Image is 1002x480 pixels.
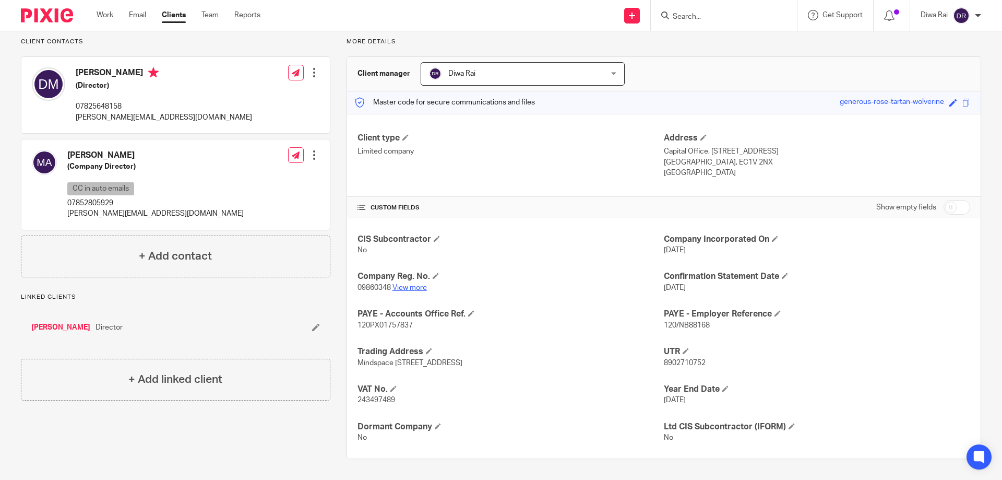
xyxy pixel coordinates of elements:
[67,208,244,219] p: [PERSON_NAME][EMAIL_ADDRESS][DOMAIN_NAME]
[76,80,252,91] h5: (Director)
[357,247,367,254] span: No
[357,271,664,282] h4: Company Reg. No.
[97,10,113,20] a: Work
[139,248,212,264] h4: + Add contact
[664,168,970,178] p: [GEOGRAPHIC_DATA]
[664,322,710,329] span: 120/NB88168
[664,234,970,245] h4: Company Incorporated On
[664,271,970,282] h4: Confirmation Statement Date
[664,396,686,404] span: [DATE]
[664,133,970,144] h4: Address
[21,8,73,22] img: Pixie
[357,384,664,395] h4: VAT No.
[32,150,57,175] img: svg%3E
[347,38,981,46] p: More details
[664,346,970,357] h4: UTR
[448,70,475,77] span: Diwa Rai
[355,97,535,108] p: Master code for secure communications and files
[664,422,970,432] h4: Ltd CIS Subcontractor (IFORM)
[664,157,970,168] p: [GEOGRAPHIC_DATA], EC1V 2NX
[357,146,664,157] p: Limited company
[21,293,330,301] p: Linked clients
[76,112,252,123] p: [PERSON_NAME][EMAIL_ADDRESS][DOMAIN_NAME]
[357,309,664,320] h4: PAYE - Accounts Office Ref.
[148,67,159,78] i: Primary
[357,359,462,367] span: Mindspace [STREET_ADDRESS]
[357,322,413,329] span: 120PX01757837
[357,346,664,357] h4: Trading Address
[201,10,219,20] a: Team
[664,284,686,291] span: [DATE]
[392,284,427,291] a: View more
[31,322,90,333] a: [PERSON_NAME]
[67,182,134,195] p: CC in auto emails
[162,10,186,20] a: Clients
[357,133,664,144] h4: Client type
[76,101,252,112] p: 07825648158
[234,10,260,20] a: Reports
[664,434,673,441] span: No
[357,284,391,291] span: 09860348
[96,322,123,333] span: Director
[357,68,410,79] h3: Client manager
[664,247,686,254] span: [DATE]
[357,422,664,432] h4: Dormant Company
[840,97,944,109] div: generous-rose-tartan-wolverine
[664,309,970,320] h4: PAYE - Employer Reference
[67,150,244,161] h4: [PERSON_NAME]
[357,204,664,212] h4: CUSTOM FIELDS
[357,434,367,441] span: No
[21,38,330,46] p: Client contacts
[876,202,936,213] label: Show empty fields
[822,11,863,19] span: Get Support
[357,396,395,404] span: 243497489
[921,10,948,20] p: Diwa Rai
[128,371,222,388] h4: + Add linked client
[67,198,244,208] p: 07852805929
[664,146,970,157] p: Capital Office, [STREET_ADDRESS]
[129,10,146,20] a: Email
[357,234,664,245] h4: CIS Subcontractor
[67,161,244,172] h5: (Company Director)
[32,67,65,101] img: svg%3E
[429,67,442,80] img: svg%3E
[664,384,970,395] h4: Year End Date
[672,13,766,22] input: Search
[953,7,970,24] img: svg%3E
[76,67,252,80] h4: [PERSON_NAME]
[664,359,706,367] span: 8902710752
